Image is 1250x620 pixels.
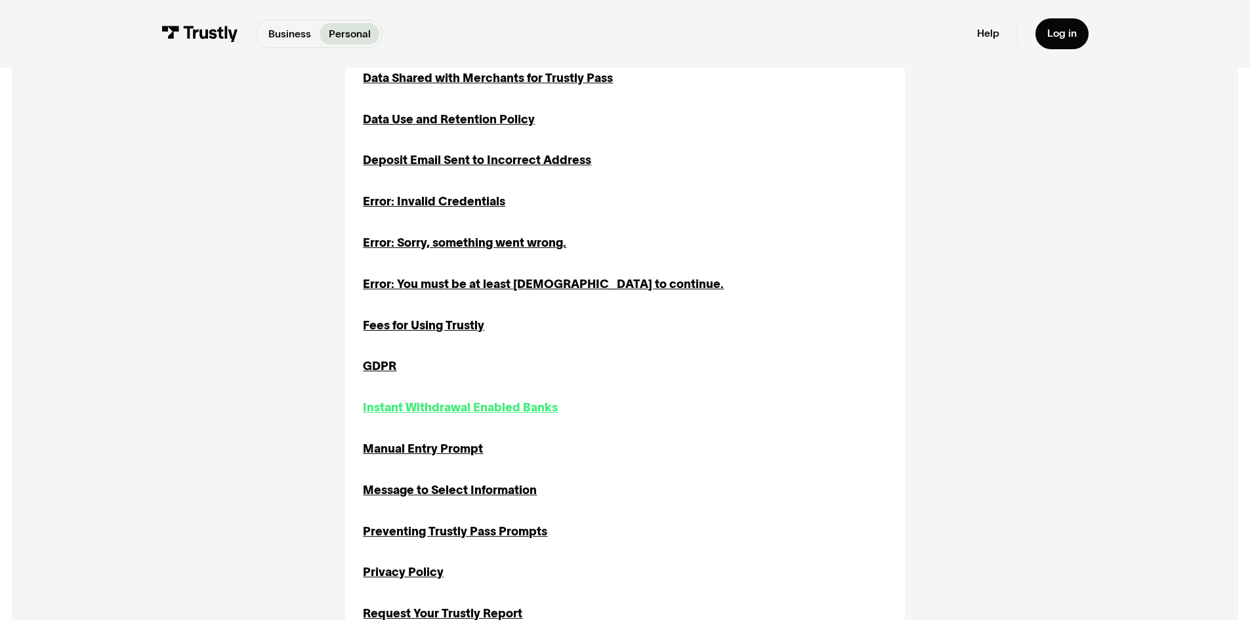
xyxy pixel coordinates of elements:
[363,276,724,293] a: Error: You must be at least [DEMOGRAPHIC_DATA] to continue.
[363,482,537,499] a: Message to Select Information
[363,70,613,87] a: Data Shared with Merchants for Trustly Pass
[363,440,483,458] a: Manual Entry Prompt
[363,358,396,375] a: GDPR
[320,23,379,45] a: Personal
[363,152,591,169] a: Deposit Email Sent to Incorrect Address
[329,26,371,42] p: Personal
[268,26,311,42] p: Business
[259,23,320,45] a: Business
[363,564,444,581] a: Privacy Policy
[1047,27,1077,40] div: Log in
[363,234,566,252] a: Error: Sorry, something went wrong.
[363,523,547,541] a: Preventing Trustly Pass Prompts
[363,399,558,417] a: Instant Withdrawal Enabled Banks
[363,193,505,211] a: Error: Invalid Credentials
[363,317,484,335] a: Fees for Using Trustly
[977,27,999,40] a: Help
[161,26,238,42] img: Trustly Logo
[363,111,535,129] a: Data Use and Retention Policy
[1035,18,1089,49] a: Log in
